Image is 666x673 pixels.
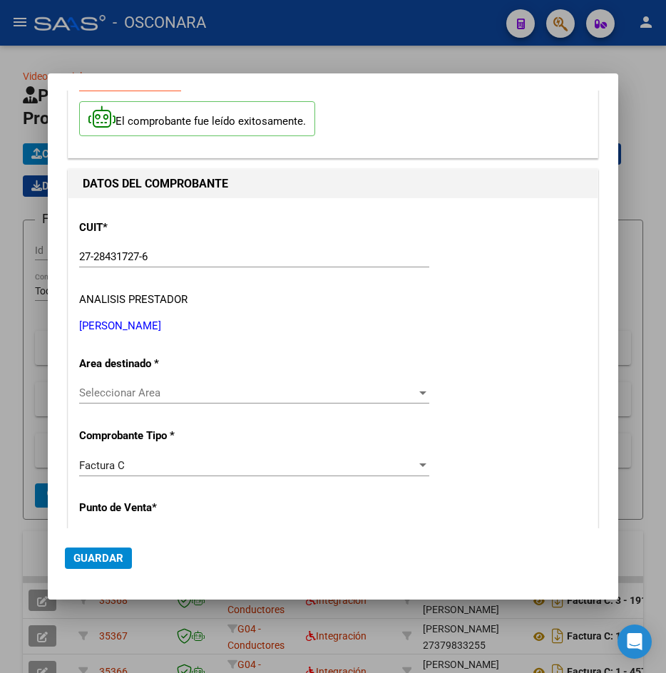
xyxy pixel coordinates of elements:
a: VER COMPROBANTE [79,80,181,93]
p: [PERSON_NAME] [79,318,587,334]
span: Guardar [73,552,123,565]
div: ANALISIS PRESTADOR [79,292,188,308]
button: Guardar [65,548,132,569]
strong: DATOS DEL COMPROBANTE [83,177,228,190]
div: Open Intercom Messenger [618,625,652,659]
span: Seleccionar Area [79,386,416,399]
p: Comprobante Tipo * [79,428,232,444]
p: Punto de Venta [79,500,232,516]
p: Area destinado * [79,356,232,372]
p: CUIT [79,220,232,236]
p: El comprobante fue leído exitosamente. [79,101,315,136]
span: Factura C [79,459,125,472]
